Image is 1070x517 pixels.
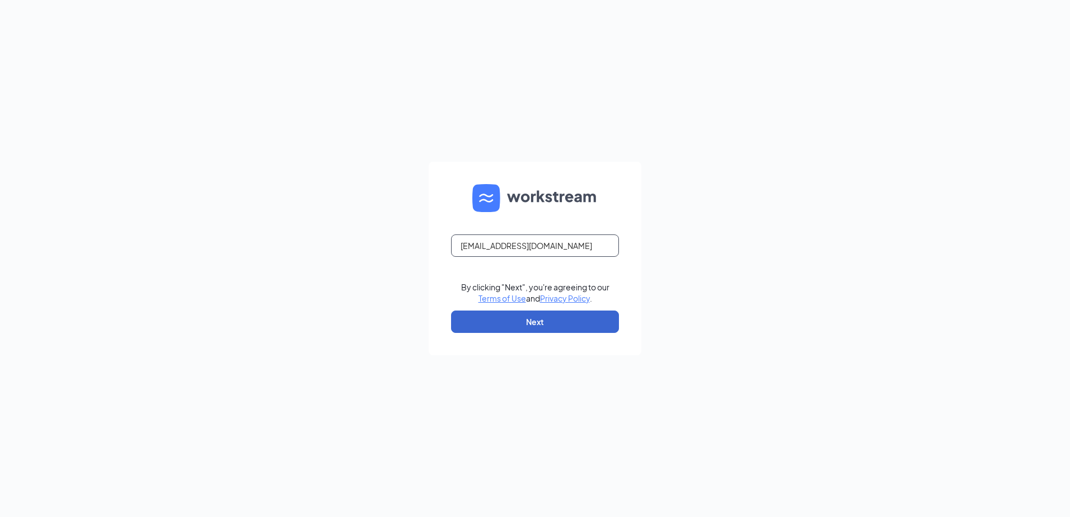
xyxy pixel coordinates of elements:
a: Privacy Policy [540,293,590,303]
div: By clicking "Next", you're agreeing to our and . [461,281,609,304]
button: Next [451,311,619,333]
a: Terms of Use [478,293,526,303]
input: Email [451,234,619,257]
img: WS logo and Workstream text [472,184,598,212]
